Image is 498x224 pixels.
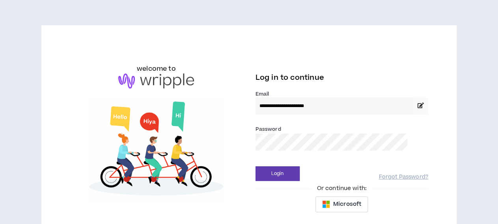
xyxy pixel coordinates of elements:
button: Microsoft [315,196,368,212]
img: logo-brand.png [118,73,194,88]
a: Forgot Password? [379,173,428,181]
button: Login [256,166,300,181]
label: Password [256,126,281,133]
span: Microsoft [333,200,361,209]
span: Log in to continue [256,73,324,83]
h6: welcome to [137,64,176,73]
label: Email [256,90,428,98]
span: Or continue with: [311,184,372,193]
img: Welcome to Wripple [70,96,242,203]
